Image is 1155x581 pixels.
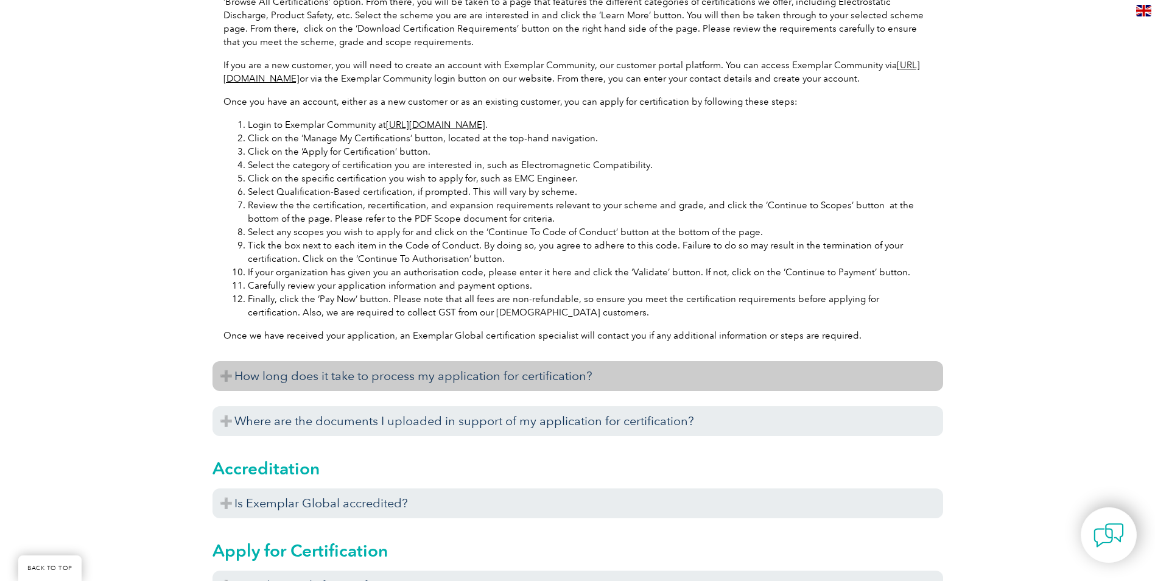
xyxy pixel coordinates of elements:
h3: Where are the documents I uploaded in support of my application for certification? [212,406,943,436]
a: BACK TO TOP [18,555,82,581]
li: Login to Exemplar Community at . [248,118,932,132]
li: Click on the specific certification you wish to apply for, such as EMC Engineer. [248,172,932,185]
img: contact-chat.png [1094,520,1124,551]
a: [URL][DOMAIN_NAME] [386,119,485,130]
h2: Accreditation [212,459,943,478]
h2: Apply for Certification [212,541,943,560]
h3: Is Exemplar Global accredited? [212,488,943,518]
li: Select Qualification-Based certification, if prompted. This will vary by scheme. [248,185,932,199]
img: en [1136,5,1151,16]
li: Finally, click the ‘Pay Now’ button. Please note that all fees are non-refundable, so ensure you ... [248,292,932,319]
p: Once we have received your application, an Exemplar Global certification specialist will contact ... [223,329,932,342]
li: If your organization has given you an authorisation code, please enter it here and click the ‘Val... [248,266,932,279]
li: Carefully review your application information and payment options. [248,279,932,292]
li: Review the the certification, recertification, and expansion requirements relevant to your scheme... [248,199,932,225]
p: Once you have an account, either as a new customer or as an existing customer, you can apply for ... [223,95,932,108]
p: If you are a new customer, you will need to create an account with Exemplar Community, our custom... [223,58,932,85]
li: Select any scopes you wish to apply for and click on the ‘Continue To Code of Conduct’ button at ... [248,225,932,239]
li: Tick the box next to each item in the Code of Conduct. By doing so, you agree to adhere to this c... [248,239,932,266]
li: Select the category of certification you are interested in, such as Electromagnetic Compatibility. [248,158,932,172]
li: Click on the ‘Apply for Certification’ button. [248,145,932,158]
h3: How long does it take to process my application for certification? [212,361,943,391]
li: Click on the ‘Manage My Certifications’ button, located at the top-hand navigation. [248,132,932,145]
